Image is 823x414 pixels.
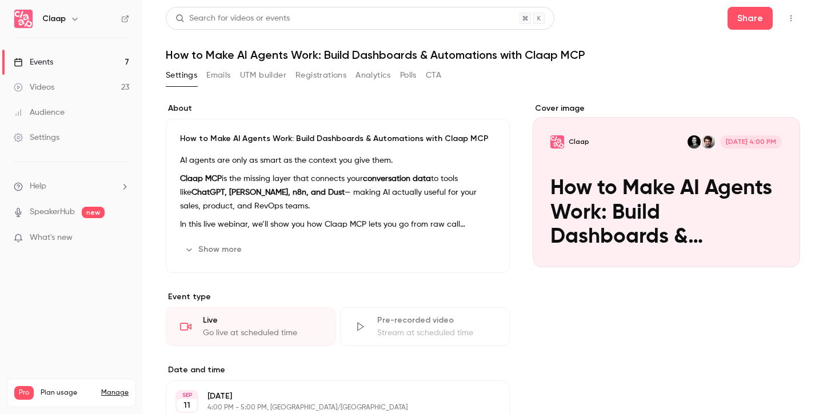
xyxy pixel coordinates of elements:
div: Audience [14,107,65,118]
span: new [82,207,105,218]
p: AI agents are only as smart as the context you give them. [180,154,496,167]
div: Search for videos or events [175,13,290,25]
button: Share [728,7,773,30]
p: Event type [166,291,510,303]
button: Analytics [355,66,391,85]
div: Live [203,315,321,326]
div: Videos [14,82,54,93]
h1: How to Make AI Agents Work: Build Dashboards & Automations with Claap MCP [166,48,800,62]
strong: Claap MCP [180,175,222,183]
p: In this live webinar, we’ll show you how Claap MCP lets you go from raw call recordings to struct... [180,218,496,231]
a: Manage [101,388,129,397]
section: Cover image [533,103,800,267]
button: Emails [206,66,230,85]
button: UTM builder [240,66,286,85]
span: Pro [14,386,34,400]
label: Date and time [166,364,510,376]
div: Go live at scheduled time [203,327,321,339]
button: Registrations [295,66,346,85]
a: SpeakerHub [30,206,75,218]
div: SEP [177,391,197,399]
li: help-dropdown-opener [14,180,129,192]
div: LiveGo live at scheduled time [166,307,335,346]
span: What's new [30,232,73,244]
div: Pre-recorded video [377,315,496,326]
button: Show more [180,240,249,259]
div: Stream at scheduled time [377,327,496,339]
button: CTA [426,66,441,85]
button: Polls [400,66,417,85]
span: Plan usage [41,388,94,397]
label: Cover image [533,103,800,114]
strong: ChatGPT, [PERSON_NAME], n8n, and Dust [191,188,345,196]
img: Claap [14,10,33,28]
label: About [166,103,510,114]
iframe: Noticeable Trigger [115,233,129,243]
p: 4:00 PM - 5:00 PM, [GEOGRAPHIC_DATA]/[GEOGRAPHIC_DATA] [207,403,449,412]
div: Settings [14,132,59,143]
p: is the missing layer that connects your to tools like — making AI actually useful for your sales,... [180,172,496,213]
strong: conversation data [363,175,431,183]
button: Settings [166,66,197,85]
p: 11 [183,400,190,411]
span: Help [30,180,46,192]
p: How to Make AI Agents Work: Build Dashboards & Automations with Claap MCP [180,133,496,144]
div: Events [14,57,53,68]
h6: Claap [42,13,66,25]
div: Pre-recorded videoStream at scheduled time [340,307,510,346]
p: [DATE] [207,391,449,402]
